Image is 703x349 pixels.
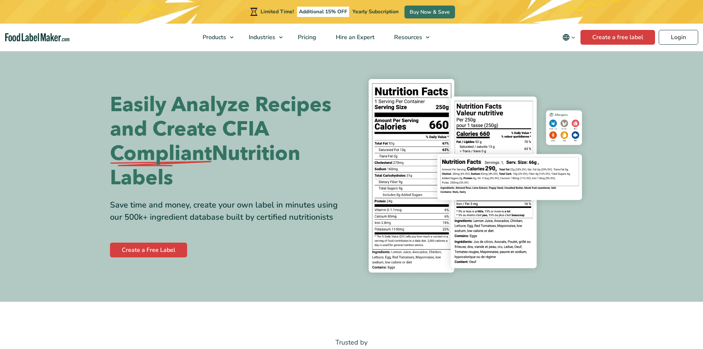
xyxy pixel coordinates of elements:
[110,243,187,257] a: Create a Free Label
[200,33,227,41] span: Products
[326,24,383,51] a: Hire an Expert
[404,6,455,18] a: Buy Now & Save
[110,141,212,166] span: Compliant
[392,33,423,41] span: Resources
[5,33,69,42] a: Food Label Maker homepage
[247,33,276,41] span: Industries
[297,7,349,17] span: Additional 15% OFF
[296,33,317,41] span: Pricing
[239,24,286,51] a: Industries
[334,33,375,41] span: Hire an Expert
[110,337,593,348] p: Trusted by
[110,199,346,223] div: Save time and money, create your own label in minutes using our 500k+ ingredient database built b...
[261,8,294,15] span: Limited Time!
[193,24,237,51] a: Products
[580,30,655,45] a: Create a free label
[288,24,324,51] a: Pricing
[557,30,580,45] button: Change language
[659,30,698,45] a: Login
[352,8,399,15] span: Yearly Subscription
[385,24,433,51] a: Resources
[110,93,346,190] h1: Easily Analyze Recipes and Create CFIA Nutrition Labels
